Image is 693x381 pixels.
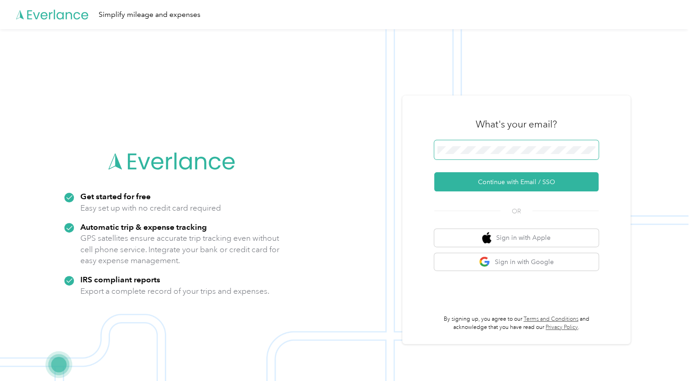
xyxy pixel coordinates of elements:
[80,222,207,232] strong: Automatic trip & expense tracking
[80,191,151,201] strong: Get started for free
[80,202,221,214] p: Easy set up with no credit card required
[434,253,598,271] button: google logoSign in with Google
[99,9,200,21] div: Simplify mileage and expenses
[524,316,578,323] a: Terms and Conditions
[434,172,598,191] button: Continue with Email / SSO
[500,206,532,216] span: OR
[476,118,557,131] h3: What's your email?
[80,275,160,284] strong: IRS compliant reports
[80,233,280,266] p: GPS satellites ensure accurate trip tracking even without cell phone service. Integrate your bank...
[482,232,491,243] img: apple logo
[80,286,269,297] p: Export a complete record of your trips and expenses.
[434,229,598,247] button: apple logoSign in with Apple
[546,324,578,331] a: Privacy Policy
[434,315,598,331] p: By signing up, you agree to our and acknowledge that you have read our .
[479,256,490,268] img: google logo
